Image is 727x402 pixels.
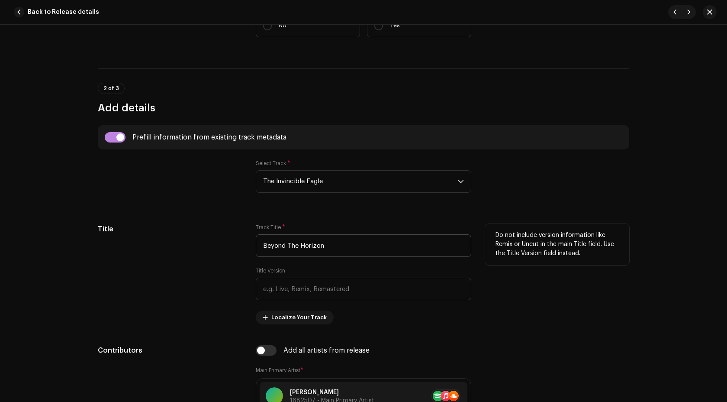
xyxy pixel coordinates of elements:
[279,21,286,30] p: No
[390,21,400,30] p: Yes
[98,345,242,356] h5: Contributors
[458,171,464,192] div: dropdown trigger
[263,171,458,192] span: The Invincible Eagle
[98,101,629,115] h3: Add details
[256,267,285,274] label: Title Version
[256,311,334,324] button: Localize Your Track
[271,309,327,326] span: Localize Your Track
[256,224,285,231] label: Track Title
[495,231,619,258] p: Do not include version information like Remix or Uncut in the main Title field. Use the Title Ver...
[256,278,471,300] input: e.g. Live, Remix, Remastered
[132,134,286,141] div: Prefill information from existing track metadata
[98,224,242,234] h5: Title
[290,388,374,397] p: [PERSON_NAME]
[256,234,471,257] input: Enter the name of the track
[256,160,290,167] label: Select Track
[256,368,300,373] small: Main Primary Artist
[283,347,370,354] div: Add all artists from release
